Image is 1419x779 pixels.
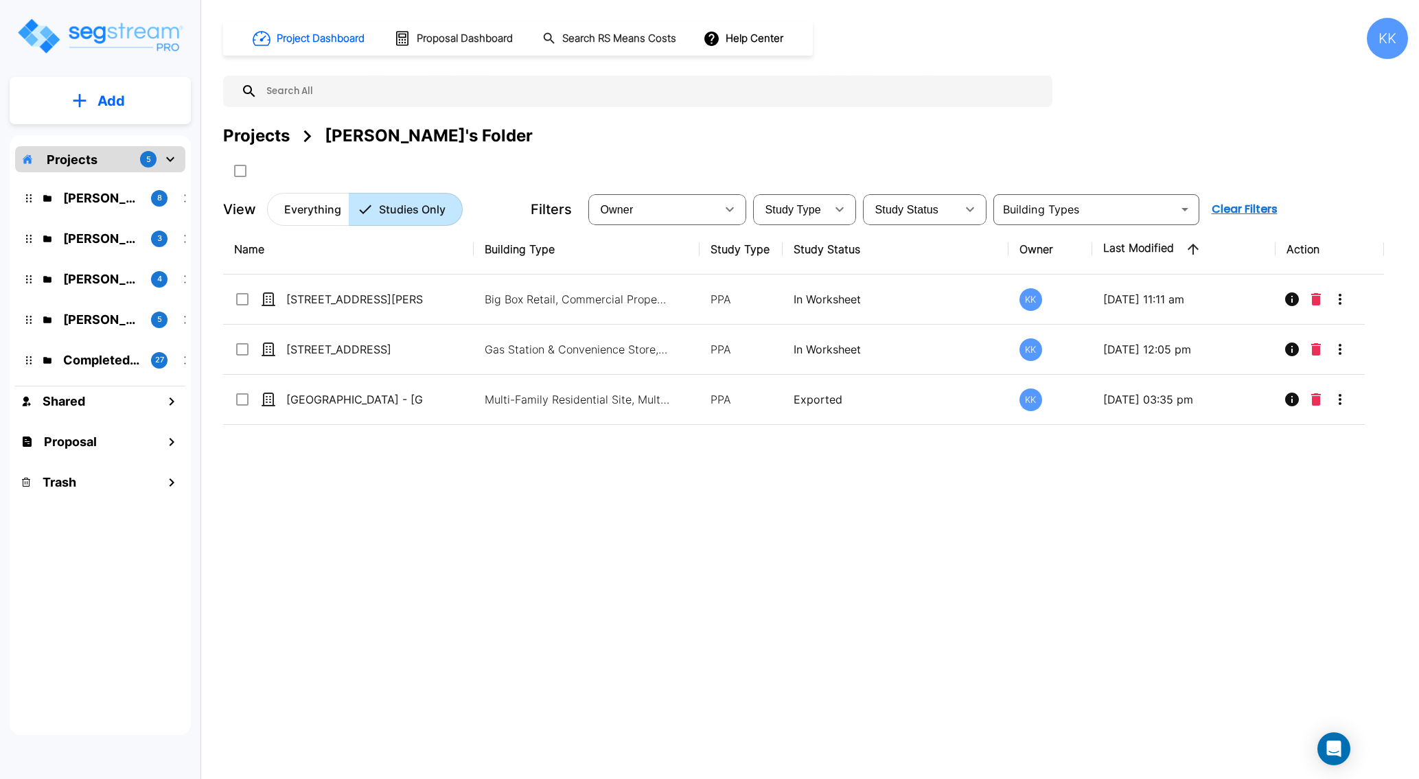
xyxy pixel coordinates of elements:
button: Help Center [700,25,789,51]
button: More-Options [1326,386,1354,413]
p: In Worksheet [794,291,997,307]
th: Action [1276,224,1384,275]
div: KK [1019,388,1042,411]
p: 27 [155,354,164,366]
p: 8 [157,192,162,204]
input: Building Types [997,200,1173,219]
p: View [223,199,256,220]
div: [PERSON_NAME]'s Folder [325,124,533,148]
p: [STREET_ADDRESS] [286,341,424,358]
p: Big Box Retail, Commercial Property Site [485,291,670,307]
button: Proposal Dashboard [389,24,520,53]
p: 5 [157,314,162,325]
p: Completed Client Reports 2025 [63,351,140,369]
p: Studies Only [379,201,446,218]
th: Name [223,224,474,275]
p: 5 [146,154,151,165]
button: Search RS Means Costs [537,25,684,52]
button: Info [1278,286,1306,313]
button: Add [10,81,191,121]
button: Info [1278,336,1306,363]
img: Logo [16,16,184,56]
p: Exported [794,391,997,408]
p: PPA [711,291,772,307]
button: More-Options [1326,336,1354,363]
div: Open Intercom Messenger [1317,732,1350,765]
button: Open [1175,200,1195,219]
div: Platform [267,193,463,226]
p: PPA [711,341,772,358]
p: In Worksheet [794,341,997,358]
button: Delete [1306,336,1326,363]
th: Study Status [783,224,1008,275]
p: [DATE] 12:05 pm [1103,341,1265,358]
p: PPA [711,391,772,408]
button: Delete [1306,286,1326,313]
h1: Search RS Means Costs [562,31,676,47]
h1: Project Dashboard [277,31,365,47]
p: Jon's Folder [63,310,140,329]
th: Study Type [700,224,783,275]
p: Add [97,91,125,111]
th: Building Type [474,224,700,275]
p: Multi-Family Residential Site, Multi-Family Residential [485,391,670,408]
button: Clear Filters [1206,196,1283,223]
p: 4 [157,273,162,285]
span: Study Status [875,204,939,216]
h1: Shared [43,392,85,410]
p: [DATE] 03:35 pm [1103,391,1265,408]
p: Karina's Folder [63,229,140,248]
p: 3 [157,233,162,244]
button: Everything [267,193,349,226]
th: Owner [1008,224,1092,275]
p: [GEOGRAPHIC_DATA] - [GEOGRAPHIC_DATA] [286,391,424,408]
p: Everything [284,201,341,218]
span: Owner [601,204,634,216]
button: SelectAll [227,157,254,185]
p: [DATE] 11:11 am [1103,291,1265,307]
p: Projects [47,150,97,169]
h1: Trash [43,473,76,491]
h1: Proposal [44,432,97,451]
button: Delete [1306,386,1326,413]
p: [STREET_ADDRESS][PERSON_NAME] [286,291,424,307]
button: Project Dashboard [247,23,372,54]
button: Info [1278,386,1306,413]
div: KK [1019,288,1042,311]
p: Gas Station & Convenience Store, Gas Station Site [485,341,670,358]
h1: Proposal Dashboard [417,31,513,47]
p: M.E. Folder [63,270,140,288]
input: Search All [257,75,1046,107]
div: KK [1367,18,1408,59]
span: Study Type [765,204,821,216]
th: Last Modified [1092,224,1276,275]
p: Filters [531,199,572,220]
div: Select [866,190,956,229]
button: Studies Only [349,193,463,226]
p: Kristina's Folder (Finalized Reports) [63,189,140,207]
div: Projects [223,124,290,148]
div: Select [591,190,716,229]
div: KK [1019,338,1042,361]
button: More-Options [1326,286,1354,313]
div: Select [756,190,826,229]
